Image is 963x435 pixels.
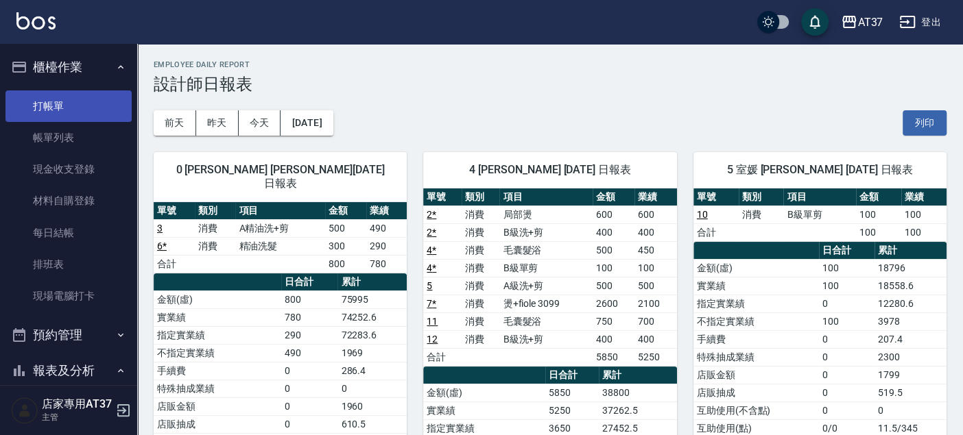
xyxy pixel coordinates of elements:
th: 類別 [739,188,784,206]
td: 490 [281,344,337,362]
span: 5 室媛 [PERSON_NAME] [DATE] 日報表 [710,163,930,177]
th: 單號 [693,188,739,206]
th: 單號 [154,202,195,220]
th: 日合計 [819,242,875,260]
td: 局部燙 [499,206,593,223]
td: 2600 [593,295,634,312]
td: 消費 [462,295,500,312]
td: 消費 [462,330,500,348]
th: 累計 [599,366,677,384]
td: 店販金額 [154,397,281,415]
td: A精油洗+剪 [235,219,324,237]
td: 290 [281,326,337,344]
td: 消費 [739,206,784,223]
td: 合計 [423,348,462,366]
td: 指定實業績 [693,295,819,312]
td: 手續費 [693,330,819,348]
th: 類別 [462,188,500,206]
td: B級單剪 [499,259,593,277]
button: [DATE] [281,110,333,136]
h5: 店家專用AT37 [42,397,112,411]
a: 10 [697,209,708,220]
td: 消費 [462,312,500,330]
td: 5850 [593,348,634,366]
td: 2100 [634,295,676,312]
td: 0 [281,415,337,433]
td: 手續費 [154,362,281,380]
a: 材料自購登錄 [5,185,132,216]
td: B級單剪 [783,206,856,223]
td: 12280.6 [875,295,947,312]
td: 0 [281,380,337,397]
td: 實業績 [423,401,545,419]
td: 特殊抽成業績 [693,348,819,366]
td: 400 [634,223,676,241]
td: 指定實業績 [154,326,281,344]
td: 400 [634,330,676,348]
th: 金額 [593,188,634,206]
td: 490 [366,219,407,237]
td: 金額(虛) [693,259,819,277]
a: 每日結帳 [5,217,132,249]
th: 日合計 [545,366,599,384]
a: 現場電腦打卡 [5,280,132,312]
a: 5 [427,280,432,291]
button: 櫃檯作業 [5,49,132,85]
th: 金額 [325,202,366,220]
td: 74252.6 [337,308,407,326]
td: 0 [819,330,875,348]
td: 1969 [337,344,407,362]
th: 單號 [423,188,462,206]
td: 0 [337,380,407,397]
td: 2300 [875,348,947,366]
span: 4 [PERSON_NAME] [DATE] 日報表 [440,163,660,177]
td: 實業績 [154,308,281,326]
th: 項目 [499,188,593,206]
a: 11 [427,316,438,327]
img: Person [11,397,38,424]
td: 金額(虛) [423,384,545,401]
td: 消費 [462,206,500,223]
td: 780 [281,308,337,326]
td: 100 [634,259,676,277]
td: 100 [901,223,947,241]
td: 特殊抽成業績 [154,380,281,397]
td: 1960 [337,397,407,415]
td: 610.5 [337,415,407,433]
td: 毛囊髮浴 [499,312,593,330]
td: 不指定實業績 [693,312,819,330]
th: 金額 [856,188,901,206]
th: 項目 [783,188,856,206]
th: 累計 [337,273,407,291]
td: 燙+fiole 3099 [499,295,593,312]
td: 100 [593,259,634,277]
table: a dense table [693,188,947,242]
td: 207.4 [875,330,947,348]
table: a dense table [423,188,676,366]
button: 前天 [154,110,196,136]
h2: Employee Daily Report [154,60,947,69]
td: 750 [593,312,634,330]
td: 18558.6 [875,277,947,295]
td: 0 [819,366,875,384]
td: 600 [593,206,634,223]
p: 主管 [42,411,112,423]
td: 75995 [337,290,407,308]
td: 780 [366,255,407,273]
td: 500 [634,277,676,295]
td: 286.4 [337,362,407,380]
td: 合計 [693,223,739,241]
td: 1799 [875,366,947,384]
button: 今天 [239,110,281,136]
td: 0 [819,401,875,419]
td: 實業績 [693,277,819,295]
td: 店販抽成 [154,415,281,433]
td: 消費 [462,241,500,259]
td: 18796 [875,259,947,277]
td: 店販金額 [693,366,819,384]
td: 消費 [195,237,236,255]
a: 12 [427,334,438,345]
td: 400 [593,223,634,241]
a: 打帳單 [5,90,132,122]
td: 300 [325,237,366,255]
